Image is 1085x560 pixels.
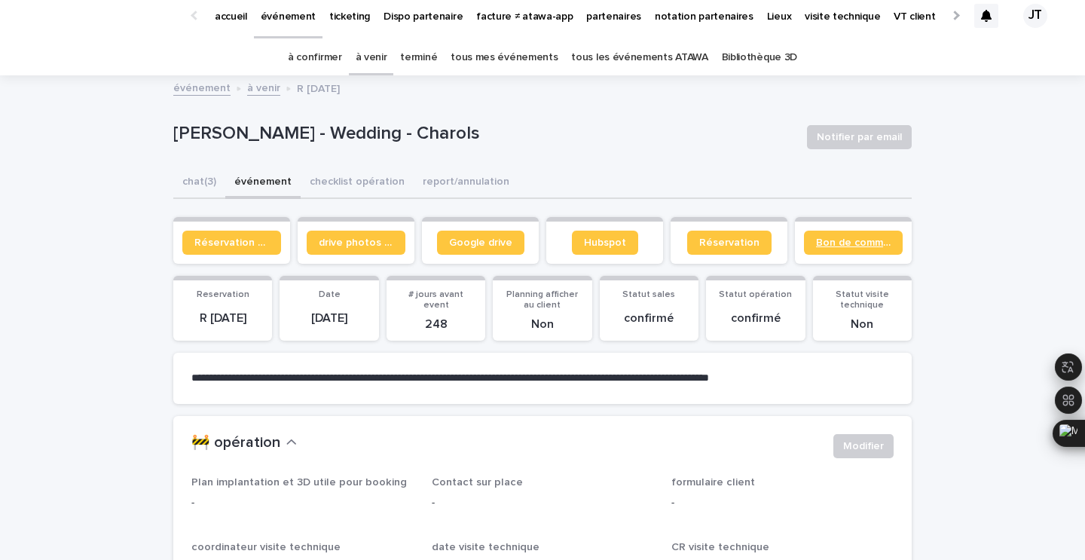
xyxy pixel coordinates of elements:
span: Reservation [197,290,249,299]
p: - [432,495,654,511]
a: Bon de commande [804,231,903,255]
span: # jours avant event [408,290,463,310]
a: drive photos coordinateur [307,231,405,255]
a: à venir [247,78,280,96]
span: Plan implantation et 3D utile pour booking [191,477,407,488]
span: Statut sales [622,290,675,299]
button: checklist opération [301,167,414,199]
a: Google drive [437,231,524,255]
p: [PERSON_NAME] - Wedding - Charols [173,123,795,145]
button: 🚧 opération [191,434,297,452]
span: Google drive [449,237,512,248]
span: Statut visite technique [836,290,889,310]
span: Planning afficher au client [506,290,578,310]
p: [DATE] [289,311,369,326]
p: confirmé [609,311,689,326]
span: Statut opération [719,290,792,299]
span: Contact sur place [432,477,523,488]
span: Date [319,290,341,299]
span: Hubspot [584,237,626,248]
p: R [DATE] [182,311,263,326]
span: Réservation client [194,237,269,248]
a: événement [173,78,231,96]
h2: 🚧 opération [191,434,280,452]
span: Modifier [843,439,884,454]
p: confirmé [715,311,796,326]
span: Bon de commande [816,237,891,248]
p: - [671,495,894,511]
p: Non [822,317,903,332]
a: terminé [400,40,437,75]
p: Non [502,317,582,332]
span: Notifier par email [817,130,902,145]
p: R [DATE] [297,79,340,96]
span: CR visite technique [671,542,769,552]
a: tous mes événements [451,40,558,75]
a: à venir [356,40,387,75]
span: formulaire client [671,477,755,488]
span: drive photos coordinateur [319,237,393,248]
button: Notifier par email [807,125,912,149]
a: Bibliothèque 3D [722,40,797,75]
button: report/annulation [414,167,518,199]
a: à confirmer [288,40,342,75]
button: chat (3) [173,167,225,199]
button: Modifier [833,434,894,458]
img: Ls34BcGeRexTGTNfXpUC [30,1,176,31]
a: Réservation [687,231,772,255]
a: Réservation client [182,231,281,255]
a: tous les événements ATAWA [571,40,708,75]
p: - [191,495,414,511]
span: coordinateur visite technique [191,542,341,552]
p: 248 [396,317,476,332]
span: date visite technique [432,542,539,552]
a: Hubspot [572,231,638,255]
div: JT [1023,4,1047,28]
span: Réservation [699,237,759,248]
button: événement [225,167,301,199]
